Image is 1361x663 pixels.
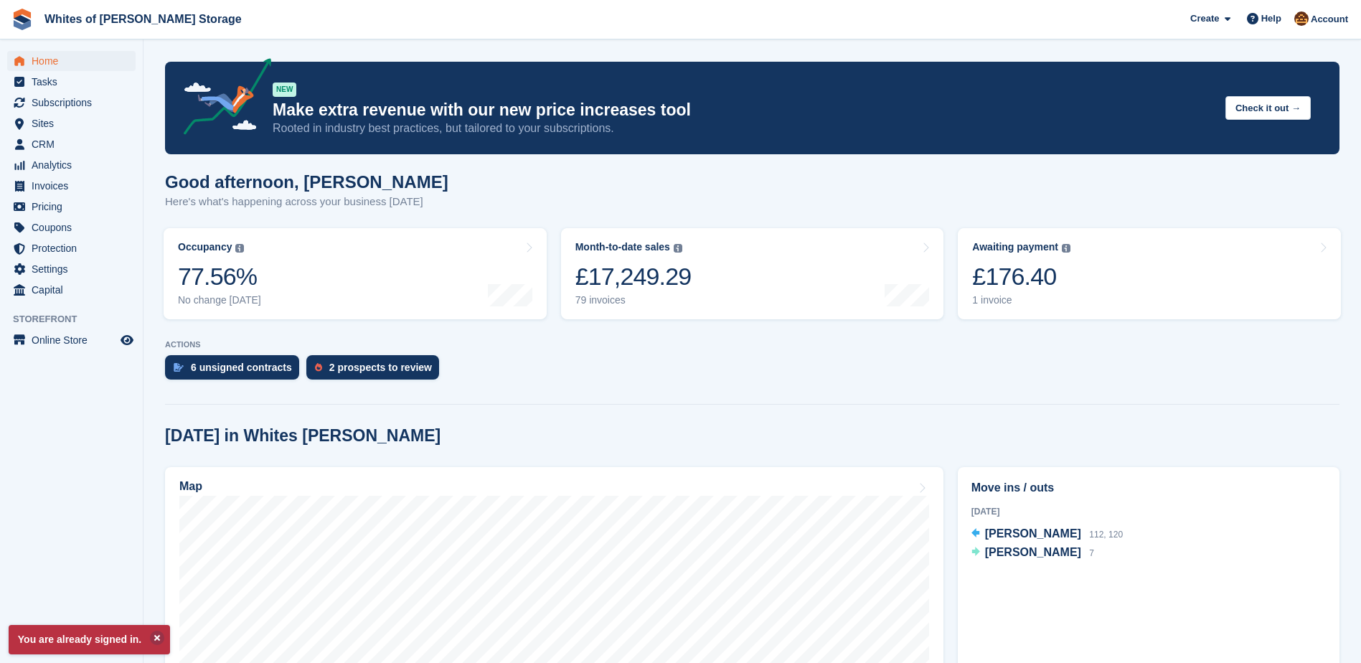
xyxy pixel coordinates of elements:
span: Storefront [13,312,143,326]
a: menu [7,113,136,133]
button: Check it out → [1225,96,1311,120]
span: 7 [1089,548,1094,558]
p: Here's what's happening across your business [DATE] [165,194,448,210]
a: menu [7,72,136,92]
a: 6 unsigned contracts [165,355,306,387]
span: CRM [32,134,118,154]
span: Pricing [32,197,118,217]
h1: Good afternoon, [PERSON_NAME] [165,172,448,192]
div: No change [DATE] [178,294,261,306]
a: Occupancy 77.56% No change [DATE] [164,228,547,319]
span: Invoices [32,176,118,196]
a: Month-to-date sales £17,249.29 79 invoices [561,228,944,319]
div: 77.56% [178,262,261,291]
a: menu [7,51,136,71]
span: Help [1261,11,1281,26]
a: menu [7,176,136,196]
div: NEW [273,83,296,97]
p: You are already signed in. [9,625,170,654]
a: menu [7,197,136,217]
a: 2 prospects to review [306,355,446,387]
img: prospect-51fa495bee0391a8d652442698ab0144808aea92771e9ea1ae160a38d050c398.svg [315,363,322,372]
span: Settings [32,259,118,279]
span: Subscriptions [32,93,118,113]
img: icon-info-grey-7440780725fd019a000dd9b08b2336e03edf1995a4989e88bcd33f0948082b44.svg [1062,244,1070,253]
a: Whites of [PERSON_NAME] Storage [39,7,248,31]
span: [PERSON_NAME] [985,527,1081,540]
div: Month-to-date sales [575,241,670,253]
a: Preview store [118,331,136,349]
a: Awaiting payment £176.40 1 invoice [958,228,1341,319]
span: Tasks [32,72,118,92]
a: menu [7,330,136,350]
span: Account [1311,12,1348,27]
a: menu [7,134,136,154]
div: £176.40 [972,262,1070,291]
div: 79 invoices [575,294,692,306]
a: menu [7,155,136,175]
div: Awaiting payment [972,241,1058,253]
a: [PERSON_NAME] 112, 120 [971,525,1123,544]
span: 112, 120 [1089,530,1123,540]
div: 6 unsigned contracts [191,362,292,373]
img: contract_signature_icon-13c848040528278c33f63329250d36e43548de30e8caae1d1a13099fd9432cc5.svg [174,363,184,372]
div: [DATE] [971,505,1326,518]
span: Online Store [32,330,118,350]
span: Analytics [32,155,118,175]
img: icon-info-grey-7440780725fd019a000dd9b08b2336e03edf1995a4989e88bcd33f0948082b44.svg [674,244,682,253]
a: [PERSON_NAME] 7 [971,544,1094,563]
img: stora-icon-8386f47178a22dfd0bd8f6a31ec36ba5ce8667c1dd55bd0f319d3a0aa187defe.svg [11,9,33,30]
a: menu [7,217,136,238]
div: 1 invoice [972,294,1070,306]
span: Coupons [32,217,118,238]
div: 2 prospects to review [329,362,432,373]
a: menu [7,238,136,258]
span: Protection [32,238,118,258]
span: [PERSON_NAME] [985,546,1081,558]
p: Make extra revenue with our new price increases tool [273,100,1214,121]
div: Occupancy [178,241,232,253]
h2: Move ins / outs [971,479,1326,497]
img: icon-info-grey-7440780725fd019a000dd9b08b2336e03edf1995a4989e88bcd33f0948082b44.svg [235,244,244,253]
a: menu [7,280,136,300]
span: Home [32,51,118,71]
img: price-adjustments-announcement-icon-8257ccfd72463d97f412b2fc003d46551f7dbcb40ab6d574587a9cd5c0d94... [171,58,272,140]
img: Eddie White [1294,11,1309,26]
span: Sites [32,113,118,133]
span: Create [1190,11,1219,26]
h2: Map [179,480,202,493]
h2: [DATE] in Whites [PERSON_NAME] [165,426,441,446]
a: menu [7,259,136,279]
div: £17,249.29 [575,262,692,291]
span: Capital [32,280,118,300]
a: menu [7,93,136,113]
p: ACTIONS [165,340,1339,349]
p: Rooted in industry best practices, but tailored to your subscriptions. [273,121,1214,136]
